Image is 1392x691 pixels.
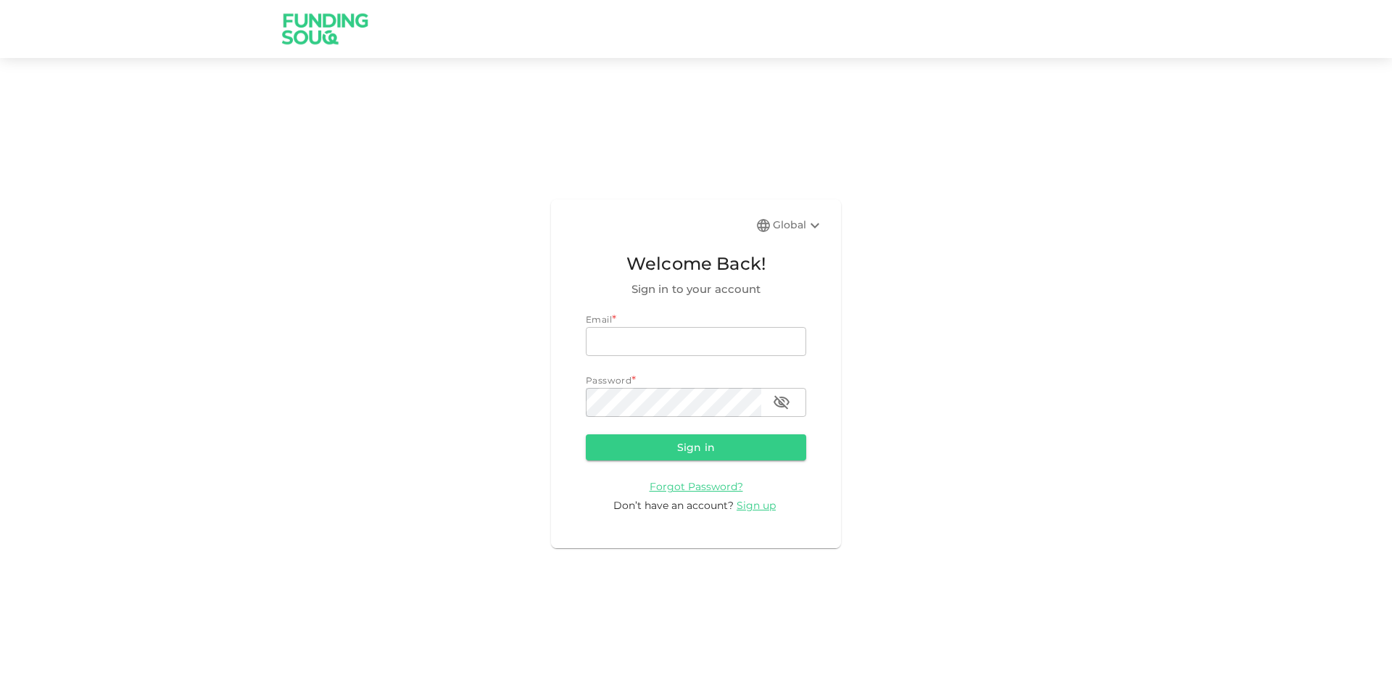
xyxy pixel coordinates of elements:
[773,217,824,234] div: Global
[586,250,806,278] span: Welcome Back!
[650,479,743,493] a: Forgot Password?
[737,499,776,512] span: Sign up
[586,434,806,460] button: Sign in
[586,327,806,356] input: email
[586,314,612,325] span: Email
[586,281,806,298] span: Sign in to your account
[613,499,734,512] span: Don’t have an account?
[650,480,743,493] span: Forgot Password?
[586,388,761,417] input: password
[586,375,631,386] span: Password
